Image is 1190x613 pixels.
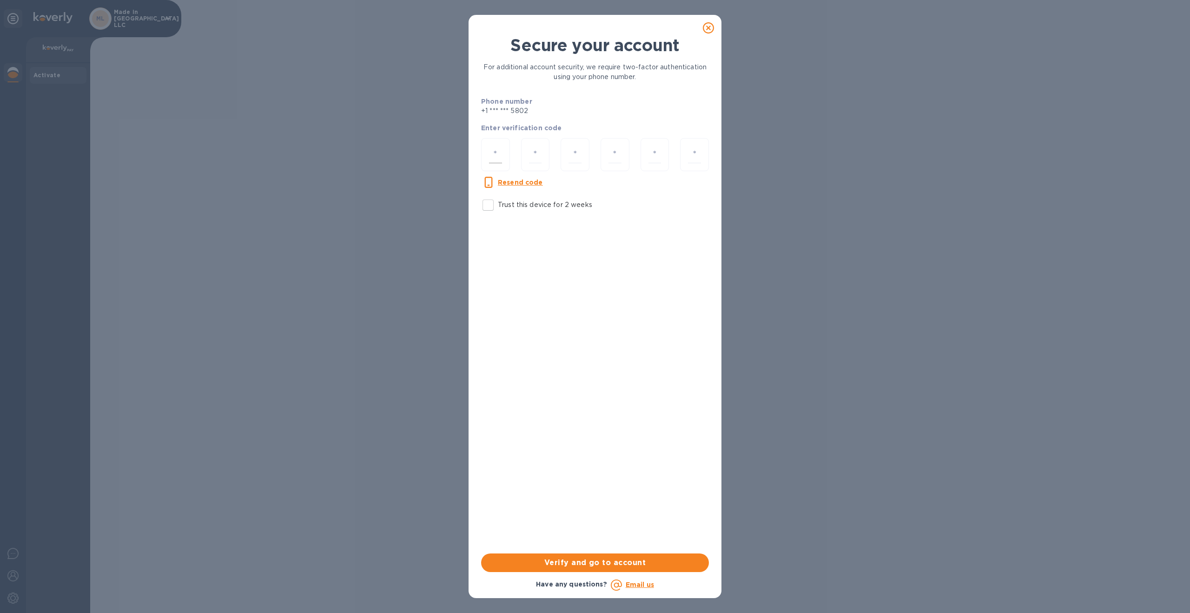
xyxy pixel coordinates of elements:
p: Enter verification code [481,123,709,133]
p: For additional account security, we require two-factor authentication using your phone number. [481,62,709,82]
a: Email us [626,581,654,588]
b: Have any questions? [536,580,607,588]
button: Verify and go to account [481,553,709,572]
p: Trust this device for 2 weeks [498,200,592,210]
span: Verify and go to account [489,557,701,568]
u: Resend code [498,179,543,186]
h1: Secure your account [481,35,709,55]
b: Phone number [481,98,532,105]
